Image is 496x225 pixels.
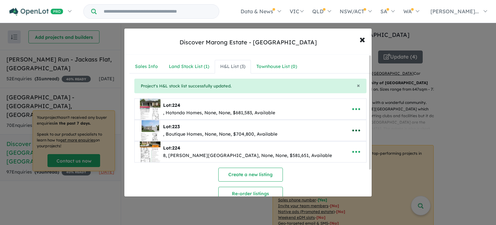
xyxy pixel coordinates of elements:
[357,83,360,88] button: Close
[220,63,245,71] div: H&L List ( 3 )
[135,63,158,71] div: Sales Info
[163,124,180,129] b: Lot:
[180,38,317,47] div: Discover Marong Estate - [GEOGRAPHIC_DATA]
[172,124,180,129] span: 223
[430,8,479,15] span: [PERSON_NAME]...
[163,152,332,160] div: 8, [PERSON_NAME][GEOGRAPHIC_DATA], None, None, $581,651, Available
[134,79,367,94] div: Project's H&L stock list successfully updated.
[169,63,209,71] div: Land Stock List ( 1 )
[172,102,180,108] span: 224
[256,63,297,71] div: Townhouse List ( 0 )
[172,145,180,151] span: 224
[163,145,180,151] b: Lot:
[163,109,275,117] div: , Hotondo Homes, None, None, $681,583, Available
[9,8,63,16] img: Openlot PRO Logo White
[357,82,360,89] span: ×
[98,5,218,18] input: Try estate name, suburb, builder or developer
[163,130,277,138] div: , Boutique Homes, None, None, $704,800, Available
[218,187,283,201] button: Re-order listings
[163,102,180,108] b: Lot:
[218,168,283,182] button: Create a new listing
[140,120,160,141] img: Discover%20Marong%20Estate%20-%20Marong%20-%20Lot%20223___1737665047.png
[359,32,365,46] span: ×
[140,99,160,119] img: Discover%20Marong%20Estate%20-%20Marong%20-%20Lot%20224___1737664990.png
[140,141,160,162] img: Discover%20Marong%20Estate%20-%20Marong%20-%20Lot%20224___1749789917.png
